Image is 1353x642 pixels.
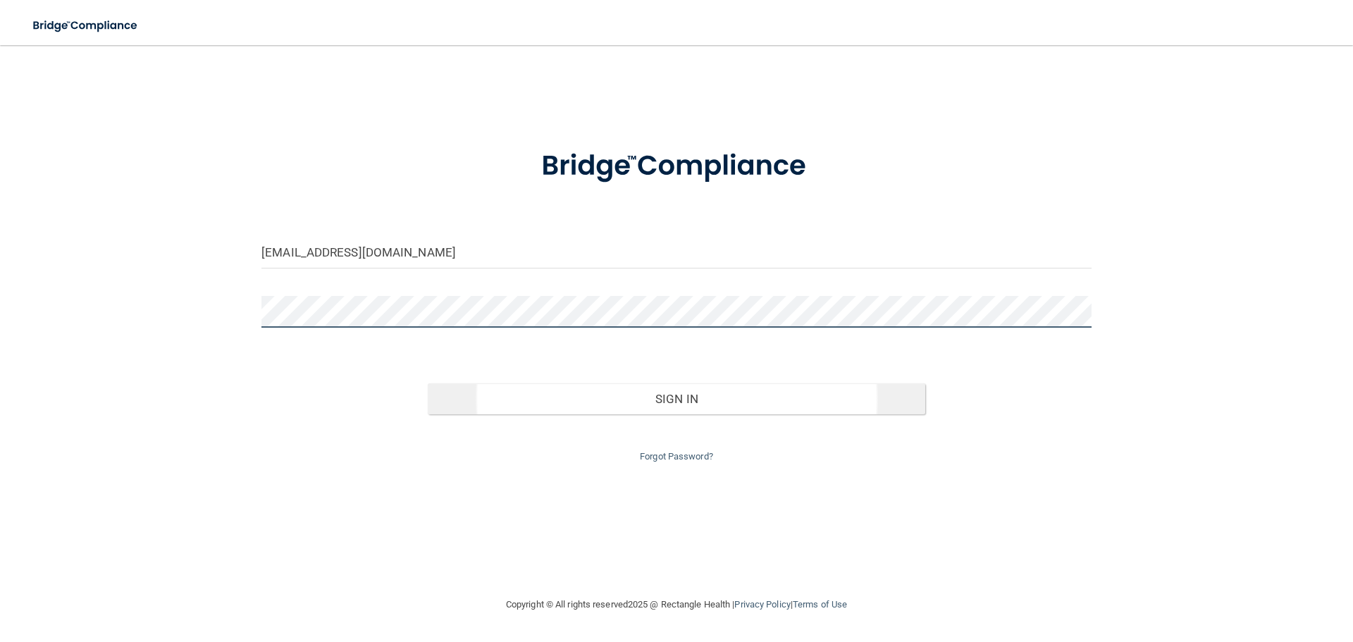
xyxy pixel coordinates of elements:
[21,11,151,40] img: bridge_compliance_login_screen.278c3ca4.svg
[793,599,847,610] a: Terms of Use
[261,237,1092,268] input: Email
[640,451,713,462] a: Forgot Password?
[734,599,790,610] a: Privacy Policy
[428,383,926,414] button: Sign In
[512,130,841,203] img: bridge_compliance_login_screen.278c3ca4.svg
[419,582,934,627] div: Copyright © All rights reserved 2025 @ Rectangle Health | |
[1109,542,1336,598] iframe: Drift Widget Chat Controller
